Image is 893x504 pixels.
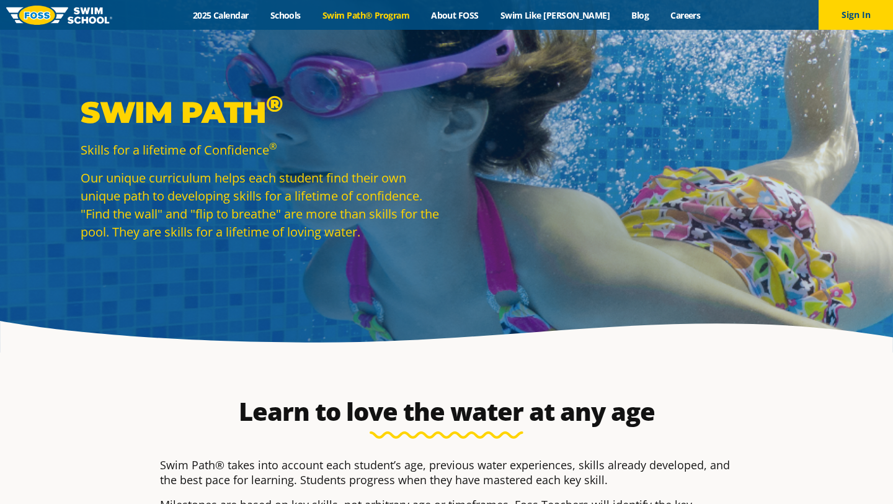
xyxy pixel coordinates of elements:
[160,457,733,487] p: Swim Path® takes into account each student’s age, previous water experiences, skills already deve...
[182,9,259,21] a: 2025 Calendar
[489,9,621,21] a: Swim Like [PERSON_NAME]
[81,94,440,131] p: Swim Path
[660,9,711,21] a: Careers
[266,90,283,117] sup: ®
[154,397,739,426] h2: Learn to love the water at any age
[269,140,277,152] sup: ®
[81,169,440,241] p: Our unique curriculum helps each student find their own unique path to developing skills for a li...
[311,9,420,21] a: Swim Path® Program
[621,9,660,21] a: Blog
[420,9,490,21] a: About FOSS
[81,141,440,159] p: Skills for a lifetime of Confidence
[259,9,311,21] a: Schools
[6,6,112,25] img: FOSS Swim School Logo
